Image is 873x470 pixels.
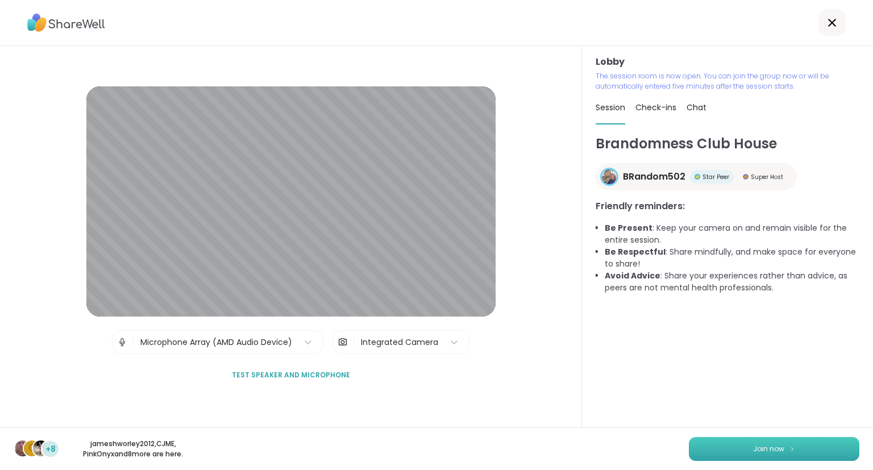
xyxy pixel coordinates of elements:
img: PinkOnyx [33,440,49,456]
p: jameshworley2012 , CJME , PinkOnyx and 8 more are here. [69,439,197,459]
span: +8 [45,443,56,455]
div: Microphone Array (AMD Audio Device) [140,336,292,348]
a: BRandom502BRandom502Star PeerStar PeerSuper HostSuper Host [596,163,797,190]
span: Star Peer [702,173,729,181]
h1: Brandomness Club House [596,134,859,154]
img: Camera [338,331,348,353]
span: Chat [687,102,706,113]
button: Join now [689,437,859,461]
button: Test speaker and microphone [227,363,355,387]
p: The session room is now open. You can join the group now or will be automatically entered five mi... [596,71,859,91]
div: Integrated Camera [361,336,438,348]
b: Avoid Advice [605,270,660,281]
span: | [352,331,355,353]
img: Star Peer [695,174,700,180]
span: Session [596,102,625,113]
img: jameshworley2012 [15,440,31,456]
img: ShareWell Logomark [789,446,796,452]
h3: Lobby [596,55,859,69]
span: BRandom502 [623,170,685,184]
img: BRandom502 [602,169,617,184]
b: Be Respectful [605,246,666,257]
li: : Keep your camera on and remain visible for the entire session. [605,222,859,246]
span: C [28,441,36,456]
span: | [132,331,135,353]
b: Be Present [605,222,652,234]
img: Microphone [117,331,127,353]
img: Super Host [743,174,749,180]
span: Test speaker and microphone [232,370,350,380]
span: Super Host [751,173,783,181]
span: Join now [753,444,784,454]
li: : Share your experiences rather than advice, as peers are not mental health professionals. [605,270,859,294]
img: ShareWell Logo [27,10,105,36]
h3: Friendly reminders: [596,199,859,213]
li: : Share mindfully, and make space for everyone to share! [605,246,859,270]
span: Check-ins [635,102,676,113]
